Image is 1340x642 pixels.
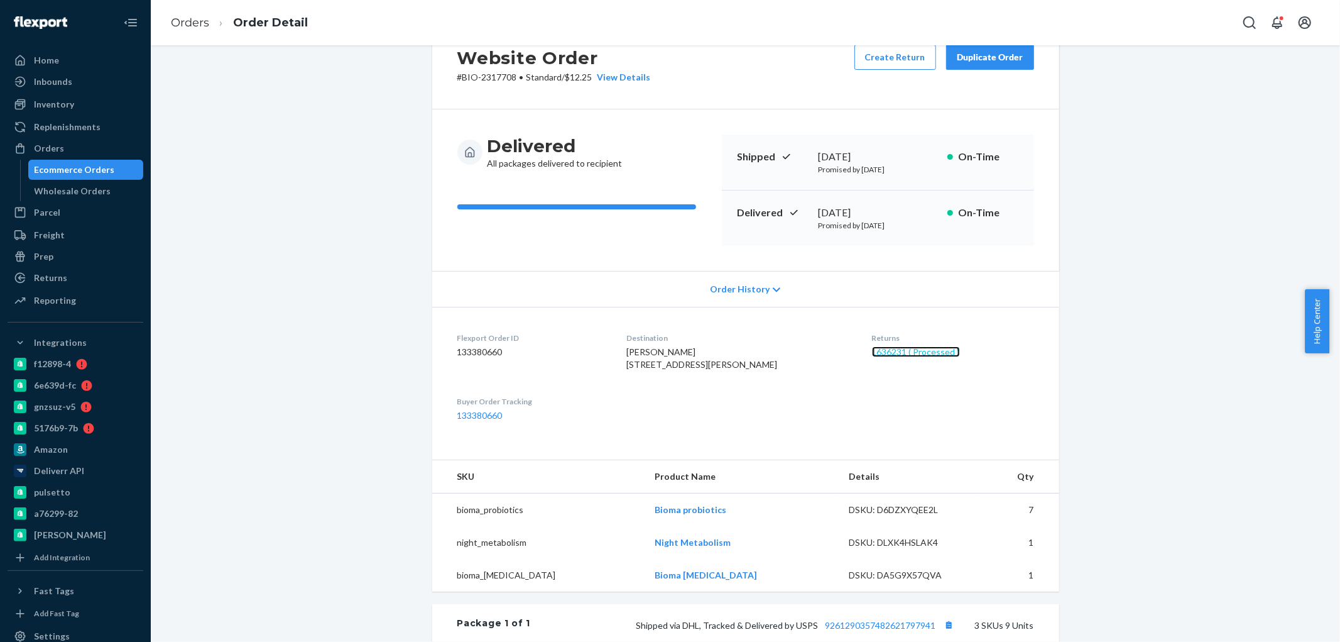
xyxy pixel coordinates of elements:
[8,418,143,438] a: 5176b9-7b
[819,220,937,231] p: Promised by [DATE]
[457,346,607,358] dd: 133380660
[941,617,957,633] button: Copy tracking number
[457,45,651,71] h2: Website Order
[34,336,87,349] div: Integrations
[34,75,72,88] div: Inbounds
[819,150,937,164] div: [DATE]
[854,45,936,70] button: Create Return
[34,229,65,241] div: Freight
[530,617,1033,633] div: 3 SKUs 9 Units
[1237,10,1262,35] button: Open Search Box
[737,206,809,220] p: Delivered
[636,620,957,631] span: Shipped via DHL, Tracked & Delivered by USPS
[8,202,143,223] a: Parcel
[28,160,144,180] a: Ecommerce Orders
[8,72,143,92] a: Inbounds
[8,440,143,460] a: Amazon
[819,206,937,220] div: [DATE]
[34,250,53,263] div: Prep
[34,379,76,392] div: 6e639d-fc
[171,16,209,30] a: Orders
[819,164,937,175] p: Promised by [DATE]
[8,550,143,565] a: Add Integration
[34,142,64,155] div: Orders
[8,94,143,114] a: Inventory
[34,465,84,477] div: Deliverr API
[977,494,1059,527] td: 7
[28,181,144,201] a: Wholesale Orders
[432,494,645,527] td: bioma_probiotics
[34,121,101,133] div: Replenishments
[488,135,623,170] div: All packages delivered to recipient
[8,268,143,288] a: Returns
[432,559,645,592] td: bioma_[MEDICAL_DATA]
[849,536,967,549] div: DSKU: DLXK4HSLAK4
[8,50,143,70] a: Home
[34,443,68,456] div: Amazon
[34,608,79,619] div: Add Fast Tag
[8,482,143,502] a: pulsetto
[8,397,143,417] a: gnzsuz-v5
[872,333,1034,343] dt: Returns
[488,135,623,157] h3: Delivered
[8,461,143,481] a: Deliverr API
[34,206,60,219] div: Parcel
[849,504,967,516] div: DSKU: D6DZXYQEE2L
[627,346,778,370] span: [PERSON_NAME] [STREET_ADDRESS][PERSON_NAME]
[432,526,645,559] td: night_metabolism
[849,569,967,582] div: DSKU: DA5G9X57QVA
[958,150,1019,164] p: On-Time
[627,333,852,343] dt: Destination
[34,529,106,541] div: [PERSON_NAME]
[839,460,978,494] th: Details
[737,150,809,164] p: Shipped
[1292,10,1317,35] button: Open account menu
[710,283,770,296] span: Order History
[34,98,74,111] div: Inventory
[34,585,74,597] div: Fast Tags
[520,72,524,82] span: •
[457,71,651,84] p: # BIO-2317708 / $12.25
[34,272,67,284] div: Returns
[457,617,531,633] div: Package 1 of 1
[35,185,111,197] div: Wholesale Orders
[8,333,143,353] button: Integrations
[8,525,143,545] a: [PERSON_NAME]
[8,354,143,374] a: f12898-4
[655,537,731,548] a: Night Metabolism
[34,54,59,67] div: Home
[655,570,757,580] a: Bioma [MEDICAL_DATA]
[14,16,67,29] img: Flexport logo
[34,552,90,563] div: Add Integration
[8,138,143,158] a: Orders
[34,422,78,434] div: 5176b9-7b
[1305,289,1329,353] button: Help Center
[825,620,936,631] a: 9261290357482621797941
[946,45,1034,70] button: Duplicate Order
[118,10,143,35] button: Close Navigation
[592,71,651,84] button: View Details
[457,410,503,421] a: 133380660
[977,526,1059,559] td: 1
[35,163,115,176] div: Ecommerce Orders
[8,504,143,524] a: a76299-82
[958,206,1019,220] p: On-Time
[872,346,960,357] a: 1636231 ( Processed )
[8,246,143,267] a: Prep
[8,117,143,137] a: Replenishments
[977,559,1059,592] td: 1
[8,291,143,311] a: Reporting
[432,460,645,494] th: SKU
[645,460,839,494] th: Product Name
[8,225,143,245] a: Freight
[161,4,318,42] ol: breadcrumbs
[1265,10,1290,35] button: Open notifications
[977,460,1059,494] th: Qty
[526,72,562,82] span: Standard
[34,294,76,307] div: Reporting
[957,51,1023,64] div: Duplicate Order
[34,486,70,499] div: pulsetto
[34,507,78,520] div: a76299-82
